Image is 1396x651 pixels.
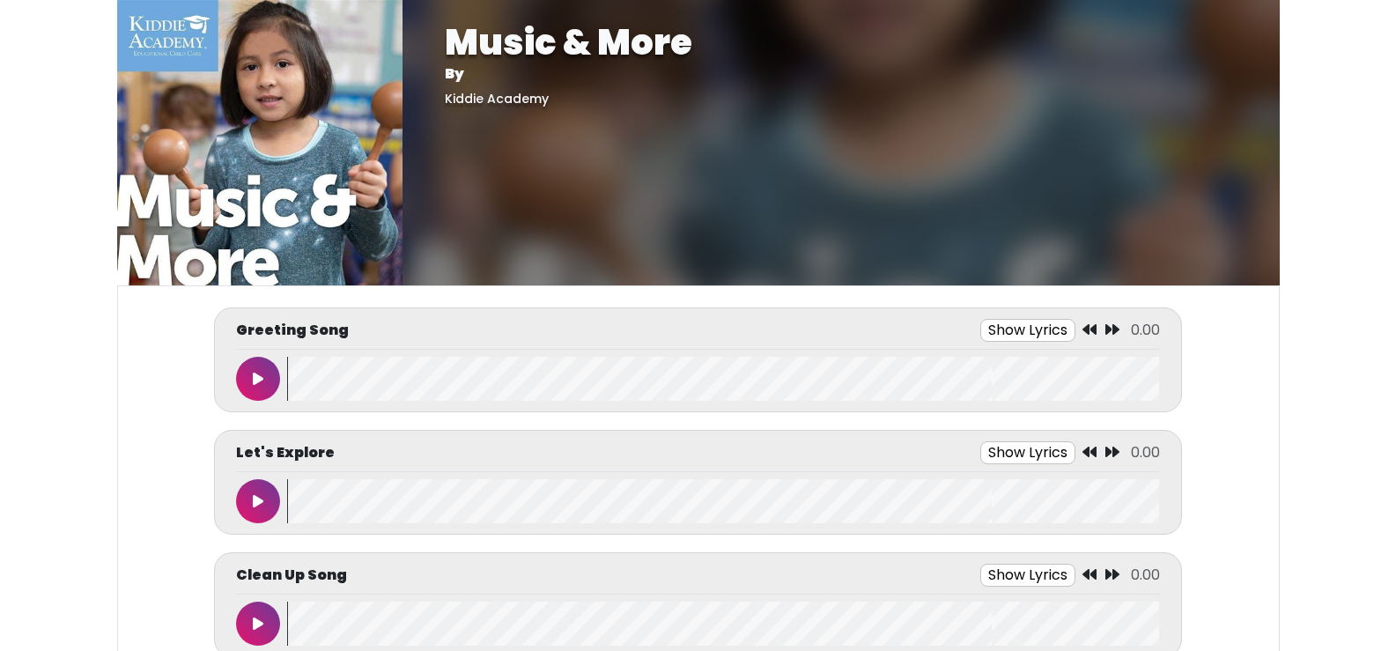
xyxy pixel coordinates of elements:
p: Greeting Song [236,320,349,341]
span: 0.00 [1131,320,1160,340]
span: 0.00 [1131,565,1160,585]
p: Clean Up Song [236,565,347,586]
h5: Kiddie Academy [445,92,1237,107]
p: Let's Explore [236,442,335,463]
h1: Music & More [445,21,1237,63]
button: Show Lyrics [980,441,1075,464]
button: Show Lyrics [980,319,1075,342]
button: Show Lyrics [980,564,1075,587]
span: 0.00 [1131,442,1160,462]
p: By [445,63,1237,85]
